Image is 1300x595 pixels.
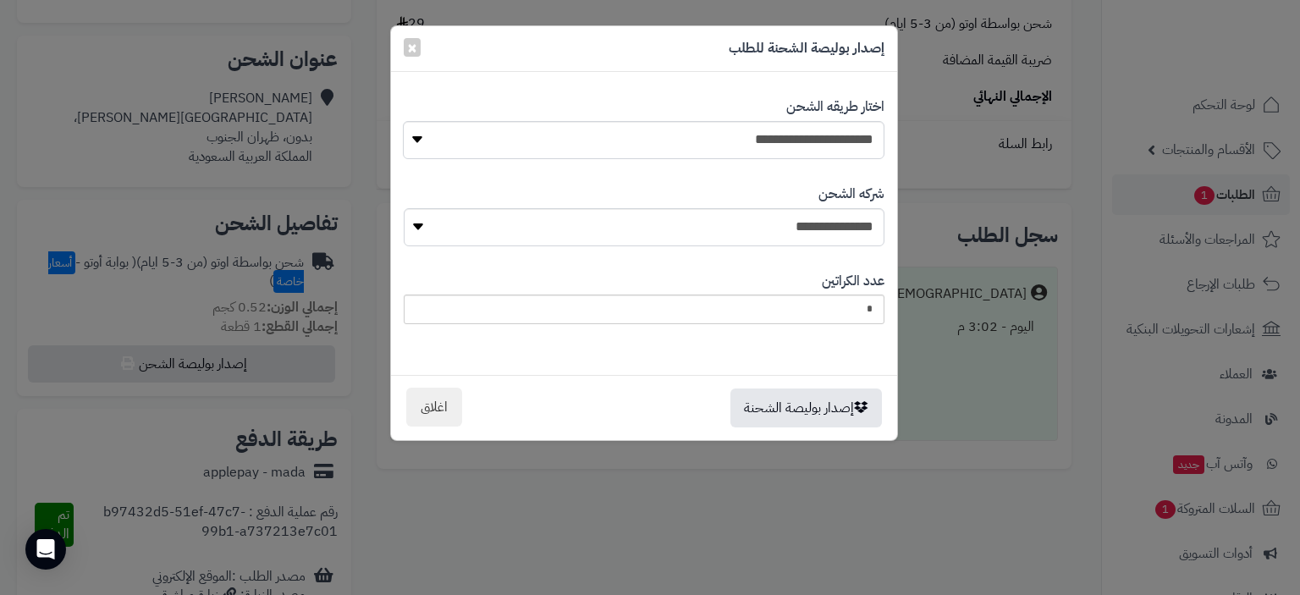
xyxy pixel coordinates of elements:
[730,388,882,427] button: إصدار بوليصة الشحنة
[25,529,66,570] div: Open Intercom Messenger
[822,272,884,291] label: عدد الكراتين
[406,388,462,427] button: اغلاق
[404,38,421,57] button: Close
[786,97,884,117] label: اختار طريقه الشحن
[818,185,884,204] label: شركه الشحن
[407,35,417,60] span: ×
[729,39,884,58] h5: إصدار بوليصة الشحنة للطلب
